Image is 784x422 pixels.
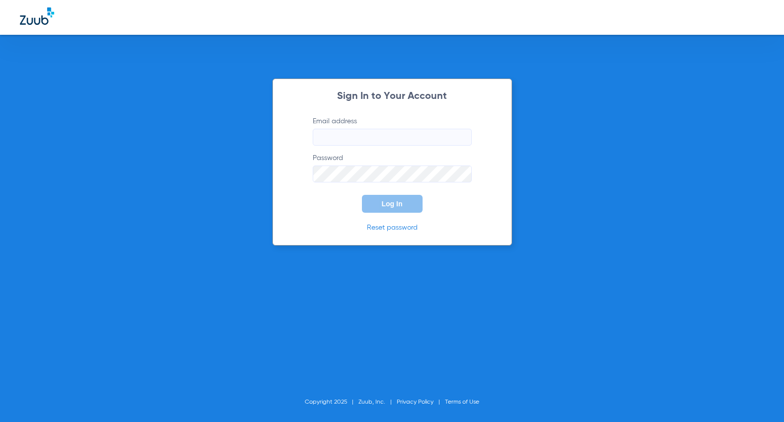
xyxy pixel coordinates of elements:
[358,397,397,407] li: Zuub, Inc.
[445,399,479,405] a: Terms of Use
[397,399,434,405] a: Privacy Policy
[298,91,487,101] h2: Sign In to Your Account
[367,224,418,231] a: Reset password
[313,116,472,146] label: Email address
[362,195,423,213] button: Log In
[20,7,54,25] img: Zuub Logo
[313,153,472,182] label: Password
[313,166,472,182] input: Password
[313,129,472,146] input: Email address
[382,200,403,208] span: Log In
[305,397,358,407] li: Copyright 2025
